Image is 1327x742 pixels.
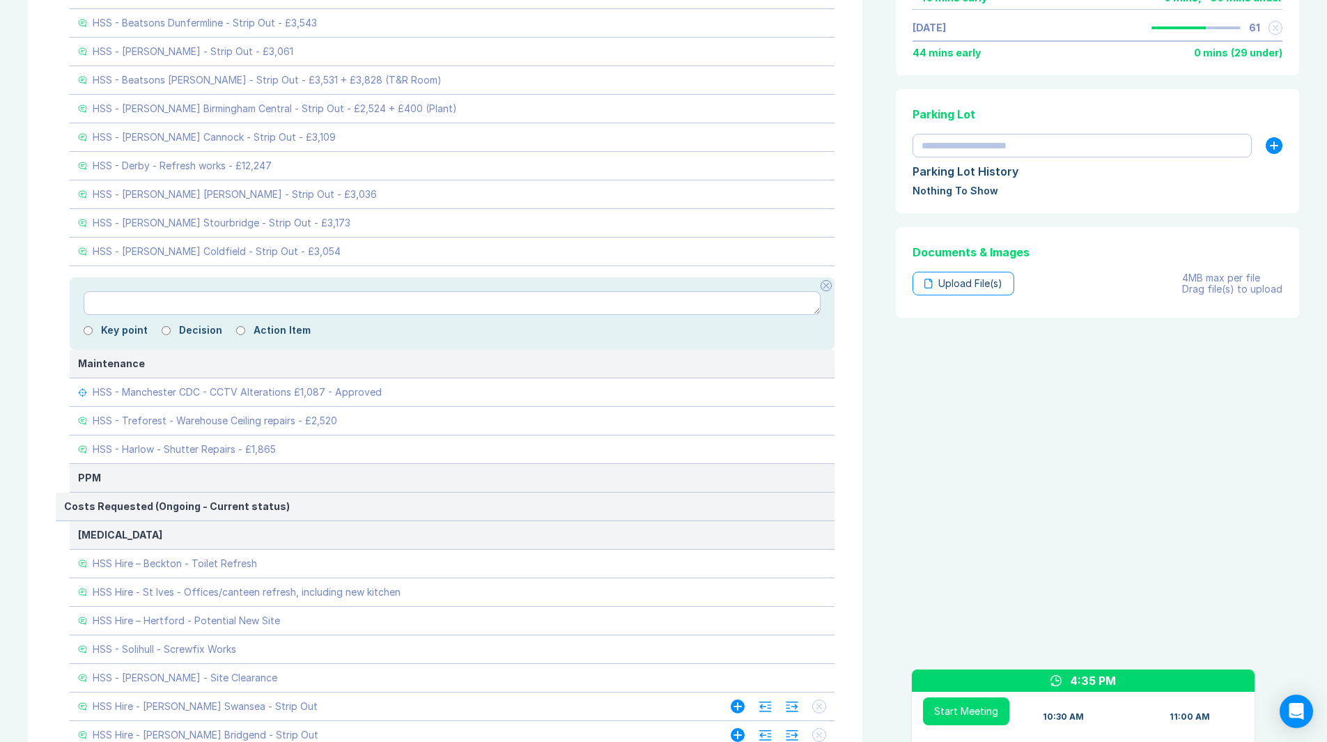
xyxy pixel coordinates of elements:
[93,729,318,741] div: HSS Hire - [PERSON_NAME] Bridgend - Strip Out
[78,530,826,541] div: [MEDICAL_DATA]
[913,163,1282,180] div: Parking Lot History
[93,644,236,655] div: HSS - Solihull - Screwfix Works
[1070,672,1116,689] div: 4:35 PM
[93,217,350,229] div: HSS - [PERSON_NAME] Stourbridge - Strip Out - £3,173
[1170,711,1210,722] div: 11:00 AM
[1182,284,1282,295] div: Drag file(s) to upload
[93,615,280,626] div: HSS Hire – Hertford - Potential New Site
[78,472,826,484] div: PPM
[1280,695,1313,728] div: Open Intercom Messenger
[913,106,1282,123] div: Parking Lot
[93,672,277,683] div: HSS - [PERSON_NAME] - Site Clearance
[64,501,826,512] div: Costs Requested (Ongoing - Current status)
[179,325,222,336] label: Decision
[93,701,318,712] div: HSS Hire - [PERSON_NAME] Swansea - Strip Out
[913,185,1282,196] div: Nothing To Show
[93,46,293,57] div: HSS - [PERSON_NAME] - Strip Out - £3,061
[93,160,272,171] div: HSS - Derby - Refresh works - £12,247
[923,697,1009,725] button: Start Meeting
[93,387,382,398] div: HSS - Manchester CDC - CCTV Alterations £1,087 - Approved
[1182,272,1282,284] div: 4MB max per file
[1231,47,1282,59] div: ( 29 under )
[93,132,336,143] div: HSS - [PERSON_NAME] Cannock - Strip Out - £3,109
[78,358,826,369] div: Maintenance
[93,558,257,569] div: HSS Hire – Beckton - Toilet Refresh
[93,103,457,114] div: HSS - [PERSON_NAME] Birmingham Central - Strip Out - £2,524 + £400 (Plant)
[913,47,981,59] div: 44 mins early
[93,246,341,257] div: HSS - [PERSON_NAME] Coldfield - Strip Out - £3,054
[93,17,317,29] div: HSS - Beatsons Dunfermline - Strip Out - £3,543
[254,325,311,336] label: Action Item
[93,75,442,86] div: HSS - Beatsons [PERSON_NAME] - Strip Out - £3,531 + £3,828 (T&R Room)
[93,415,337,426] div: HSS - Treforest - Warehouse Ceiling repairs - £2,520
[101,325,148,336] label: Key point
[93,189,377,200] div: HSS - [PERSON_NAME] [PERSON_NAME] - Strip Out - £3,036
[1194,47,1228,59] div: 0 mins
[1043,711,1084,722] div: 10:30 AM
[913,244,1282,261] div: Documents & Images
[1249,22,1260,33] div: 61
[93,587,401,598] div: HSS Hire - St Ives - Offices/canteen refresh, including new kitchen
[913,272,1014,295] div: Upload File(s)
[913,22,946,33] a: [DATE]
[93,444,276,455] div: HSS - Harlow - Shutter Repairs - £1,865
